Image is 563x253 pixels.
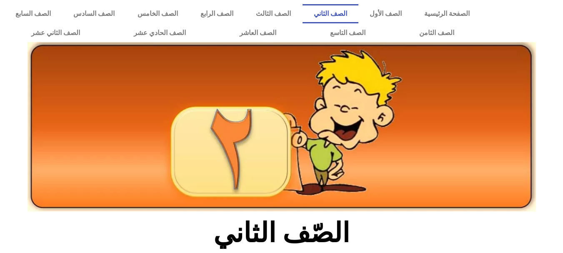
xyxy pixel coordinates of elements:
a: الصف التاسع [303,23,392,43]
a: الصف الخامس [126,4,189,23]
a: الصفحة الرئيسية [413,4,481,23]
h2: الصّف الثاني [144,217,419,249]
a: الصف السابع [4,4,62,23]
a: الصف الثالث [245,4,302,23]
a: الصف الأول [358,4,413,23]
a: الصف العاشر [213,23,303,43]
a: الصف الثاني [303,4,358,23]
a: الصف الثامن [392,23,481,43]
a: الصف الحادي عشر [107,23,213,43]
a: الصف الثاني عشر [4,23,107,43]
a: الصف الرابع [189,4,245,23]
a: الصف السادس [62,4,126,23]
